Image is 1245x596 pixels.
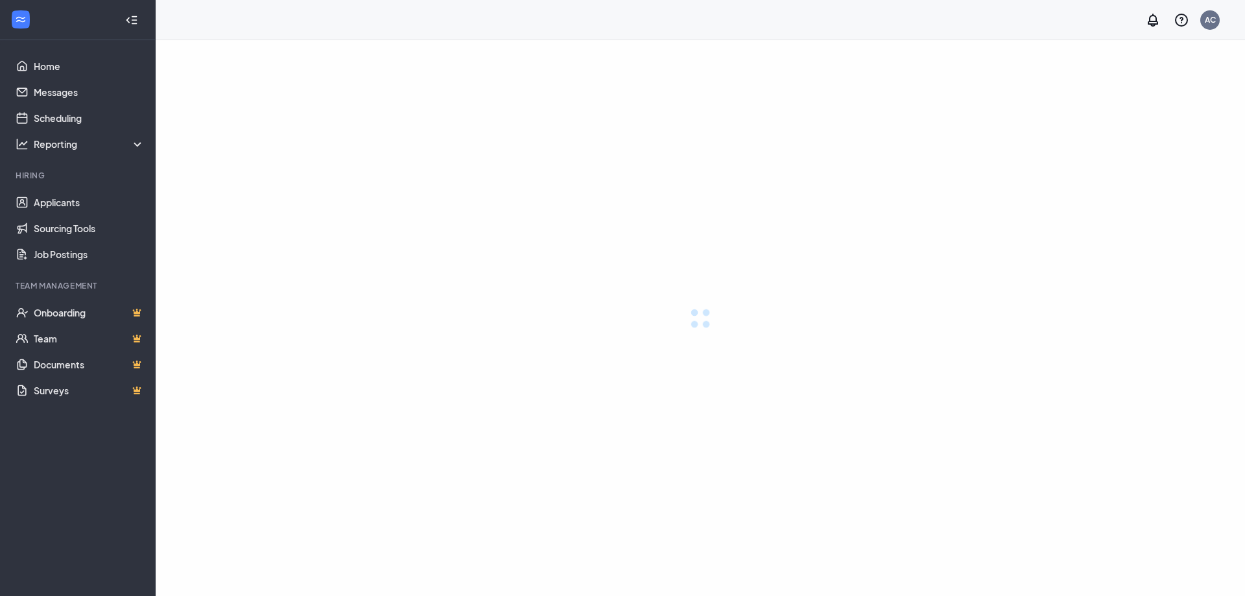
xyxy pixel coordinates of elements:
[16,170,142,181] div: Hiring
[34,105,145,131] a: Scheduling
[16,280,142,291] div: Team Management
[16,137,29,150] svg: Analysis
[34,189,145,215] a: Applicants
[34,137,145,150] div: Reporting
[1174,12,1189,28] svg: QuestionInfo
[34,326,145,352] a: TeamCrown
[34,241,145,267] a: Job Postings
[14,13,27,26] svg: WorkstreamLogo
[34,377,145,403] a: SurveysCrown
[1205,14,1216,25] div: AC
[34,300,145,326] a: OnboardingCrown
[1145,12,1161,28] svg: Notifications
[34,215,145,241] a: Sourcing Tools
[34,352,145,377] a: DocumentsCrown
[34,79,145,105] a: Messages
[34,53,145,79] a: Home
[125,14,138,27] svg: Collapse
